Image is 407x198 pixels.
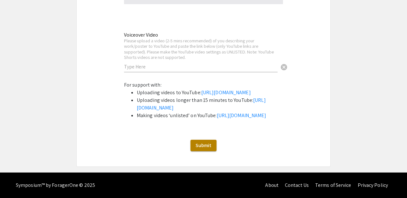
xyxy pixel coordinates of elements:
[278,60,290,73] button: Clear
[16,173,95,198] div: Symposium™ by ForagerOne © 2025
[280,63,288,71] span: cancel
[217,112,266,119] a: [URL][DOMAIN_NAME]
[190,140,217,151] button: Submit
[137,96,283,112] li: Uploading videos longer than 15 minutes to YouTube:
[265,182,279,188] a: About
[124,32,158,38] mat-label: Voiceover Video
[137,89,283,96] li: Uploading videos to YouTube:
[124,81,162,88] span: For support with:
[124,38,278,60] div: Please upload a video (2-5 mins recommended) of you describing your work/poster to YouTube and pa...
[201,89,251,96] a: [URL][DOMAIN_NAME]
[124,63,278,70] input: Type Here
[196,142,211,149] span: Submit
[137,112,283,119] li: Making videos ‘unlisted’ on YouTube:
[358,182,388,188] a: Privacy Policy
[137,97,266,111] a: [URL][DOMAIN_NAME]
[315,182,351,188] a: Terms of Service
[5,169,27,193] iframe: Chat
[285,182,309,188] a: Contact Us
